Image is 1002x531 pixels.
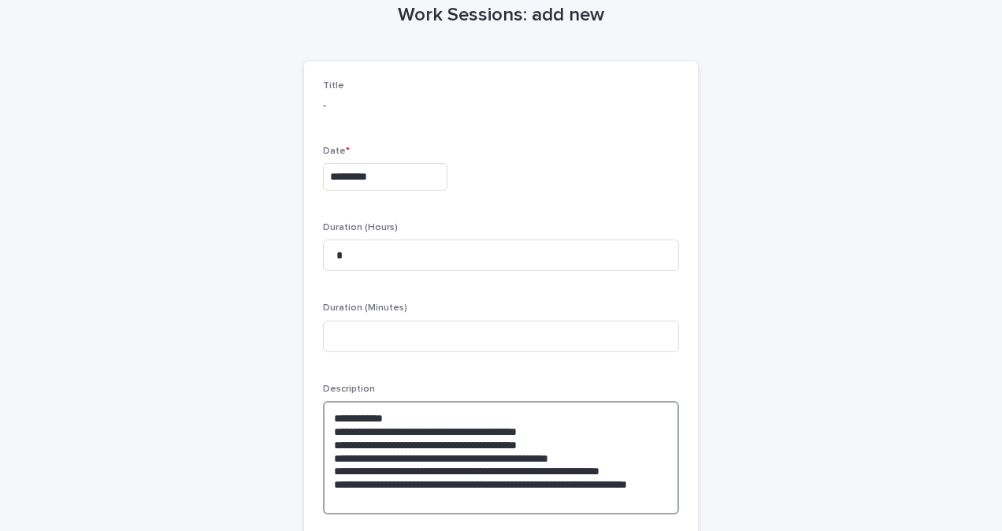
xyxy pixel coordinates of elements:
[304,4,698,27] h1: Work Sessions: add new
[323,147,350,156] span: Date
[323,303,407,313] span: Duration (Minutes)
[323,81,344,91] span: Title
[323,223,398,232] span: Duration (Hours)
[323,384,375,394] span: Description
[323,98,679,114] p: -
